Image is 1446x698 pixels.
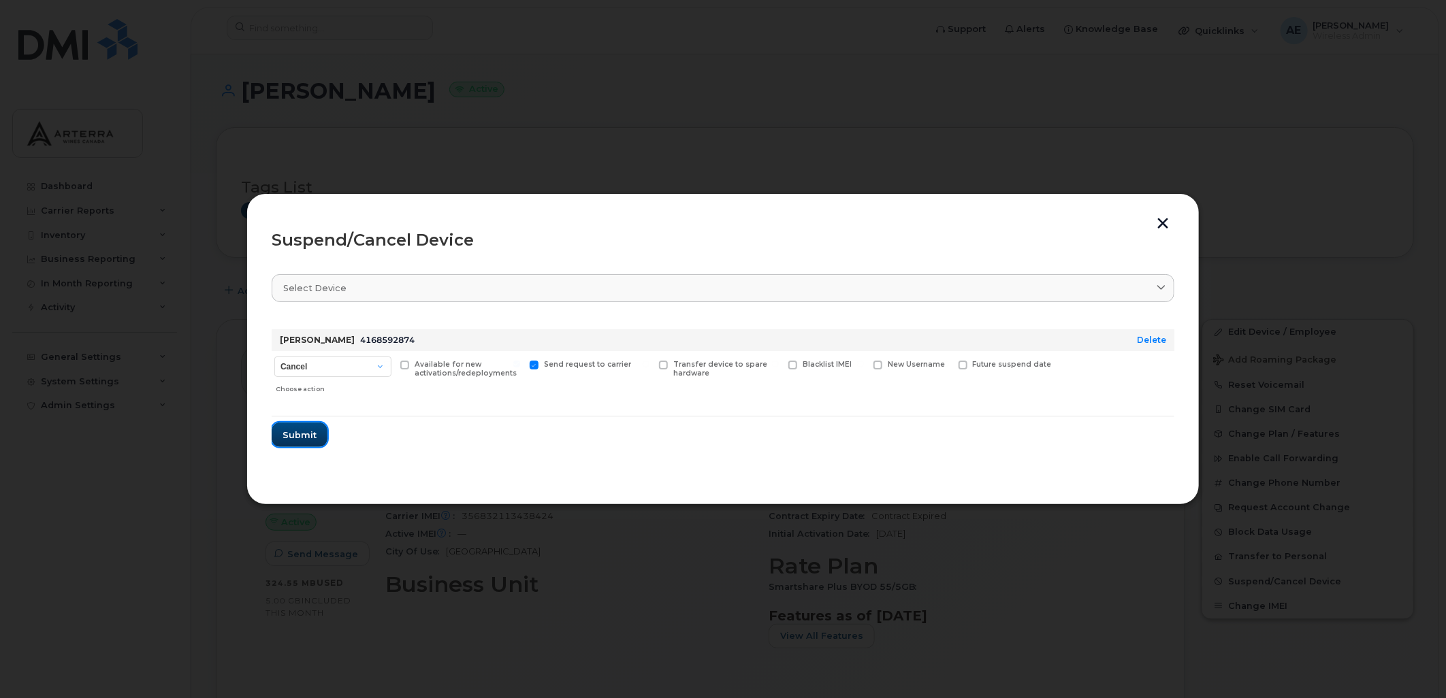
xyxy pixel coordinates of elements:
[857,361,864,367] input: New Username
[772,361,779,367] input: Blacklist IMEI
[544,360,631,369] span: Send request to carrier
[643,361,649,367] input: Transfer device to spare hardware
[888,360,945,369] span: New Username
[973,360,1052,369] span: Future suspend date
[280,335,355,345] strong: [PERSON_NAME]
[272,232,1174,248] div: Suspend/Cancel Device
[272,422,327,447] button: Submit
[283,429,317,442] span: Submit
[384,361,391,367] input: Available for new activations/redeployments
[513,361,520,367] input: Send request to carrier
[272,274,1174,302] a: Select device
[673,360,767,378] span: Transfer device to spare hardware
[803,360,852,369] span: Blacklist IMEI
[942,361,949,367] input: Future suspend date
[283,282,347,295] span: Select device
[276,378,391,395] div: Choose action
[360,335,415,345] span: 4168592874
[415,360,517,378] span: Available for new activations/redeployments
[1137,335,1166,345] a: Delete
